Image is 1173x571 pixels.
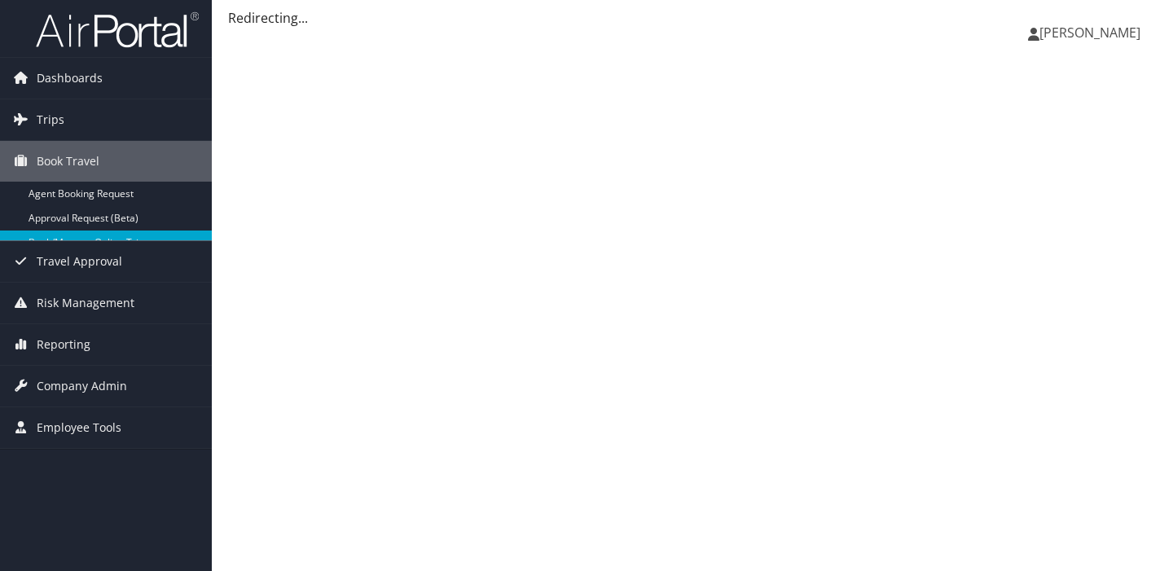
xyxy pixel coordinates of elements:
[37,58,103,99] span: Dashboards
[36,11,199,49] img: airportal-logo.png
[1039,24,1140,42] span: [PERSON_NAME]
[37,407,121,448] span: Employee Tools
[37,324,90,365] span: Reporting
[1028,8,1157,57] a: [PERSON_NAME]
[37,241,122,282] span: Travel Approval
[37,366,127,406] span: Company Admin
[228,8,1157,28] div: Redirecting...
[37,141,99,182] span: Book Travel
[37,283,134,323] span: Risk Management
[37,99,64,140] span: Trips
